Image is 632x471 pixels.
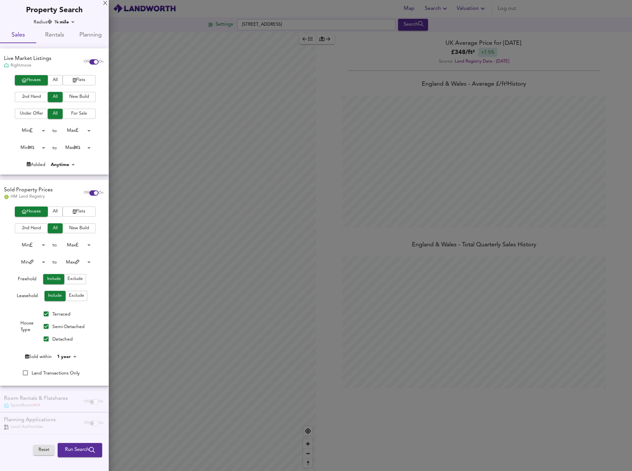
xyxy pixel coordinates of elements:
span: On [99,59,103,65]
button: Houses [15,207,48,217]
img: Rightmove [4,63,9,69]
button: 2nd Hand [15,223,48,234]
button: All [48,75,63,85]
div: X [103,1,107,6]
span: On [99,190,103,196]
div: Sold Property Prices [4,186,53,194]
span: All [51,208,59,215]
button: Reset [33,445,54,455]
div: Live Market Listings [4,55,51,63]
span: All [51,76,59,84]
button: Exclude [64,274,86,284]
span: Off [84,59,89,65]
div: to [52,145,57,151]
button: 2nd Hand [15,92,48,102]
div: Min [11,143,47,153]
span: Exclude [69,292,84,300]
div: to [52,259,57,265]
span: For Sale [66,110,92,118]
span: Include [46,275,61,283]
span: Flats [66,76,92,84]
span: Terraced [52,312,71,317]
div: ¼ mile [52,19,77,25]
span: Flats [66,208,92,215]
span: Reset [37,446,51,454]
span: Run Search [65,446,95,454]
div: Leasehold [17,292,38,301]
button: For Sale [63,109,96,119]
button: All [48,223,63,234]
span: Land Transactions Only [32,371,80,375]
button: Include [43,274,64,284]
span: New Build [66,93,92,101]
span: Rentals [40,30,69,41]
button: New Build [63,92,96,102]
div: to [52,242,57,248]
div: Anytime [49,161,77,168]
span: New Build [66,225,92,232]
div: to [52,127,57,134]
span: 2nd Hand [18,93,44,101]
div: Sold within [25,353,52,360]
span: Houses [18,76,44,84]
div: House Type [14,308,40,345]
div: Rightmove [4,63,51,69]
button: Run Search [58,443,102,457]
div: Radius [34,19,52,25]
button: All [48,109,63,119]
div: 1 year [55,353,79,360]
button: All [48,207,63,217]
div: Min [11,257,47,267]
div: Max [57,257,93,267]
span: Planning [76,30,105,41]
span: Include [48,292,62,300]
span: 2nd Hand [18,225,44,232]
span: Sales [4,30,32,41]
span: All [51,225,59,232]
div: Min [11,125,47,136]
div: Freehold [18,276,37,284]
div: Max [57,143,93,153]
button: Include [44,291,66,301]
button: Flats [63,207,96,217]
div: Max [57,240,93,250]
div: Max [57,125,93,136]
span: Exclude [68,275,83,283]
span: All [51,93,59,101]
div: HM Land Registry [4,194,53,200]
span: Houses [18,208,44,215]
div: Added [27,161,45,168]
button: All [48,92,63,102]
span: Semi-Detached [52,324,85,329]
button: Flats [63,75,96,85]
img: Land Registry [4,195,9,199]
span: Under Offer [18,110,44,118]
button: Houses [15,75,48,85]
button: New Build [63,223,96,234]
div: Min [11,240,47,250]
button: Exclude [66,291,87,301]
button: Under Offer [15,109,48,119]
span: Detached [52,337,73,342]
span: Off [84,190,89,196]
span: All [51,110,59,118]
